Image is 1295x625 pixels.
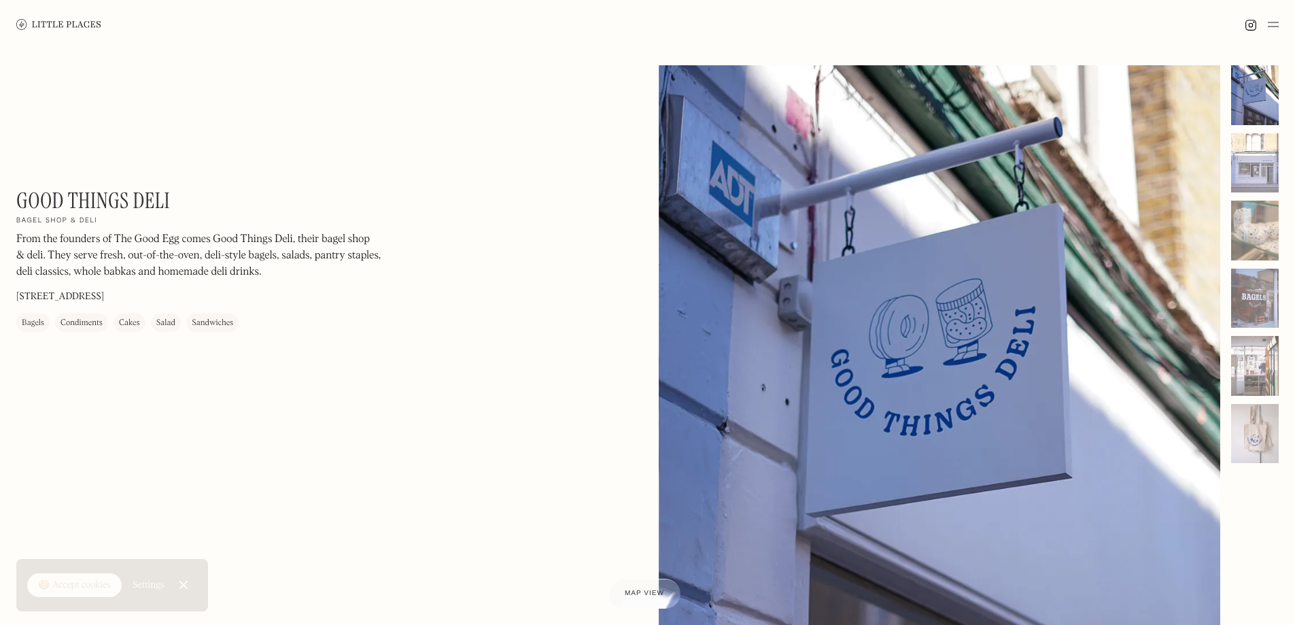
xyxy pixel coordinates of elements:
div: 🍪 Accept cookies [38,579,111,592]
div: Cakes [119,316,140,330]
div: Condiments [61,316,103,330]
div: Salad [156,316,175,330]
p: From the founders of The Good Egg comes Good Things Deli, their bagel shop & deli. They serve fre... [16,231,383,280]
a: Map view [608,579,680,609]
a: 🍪 Accept cookies [27,573,122,598]
p: [STREET_ADDRESS] [16,290,104,304]
div: Bagels [22,316,44,330]
h1: Good Things Deli [16,188,170,214]
div: Sandwiches [192,316,233,330]
a: Settings [133,570,165,601]
h2: Bagel shop & deli [16,216,97,226]
a: Close Cookie Popup [170,571,197,598]
span: Map view [625,590,664,597]
div: Settings [133,580,165,590]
